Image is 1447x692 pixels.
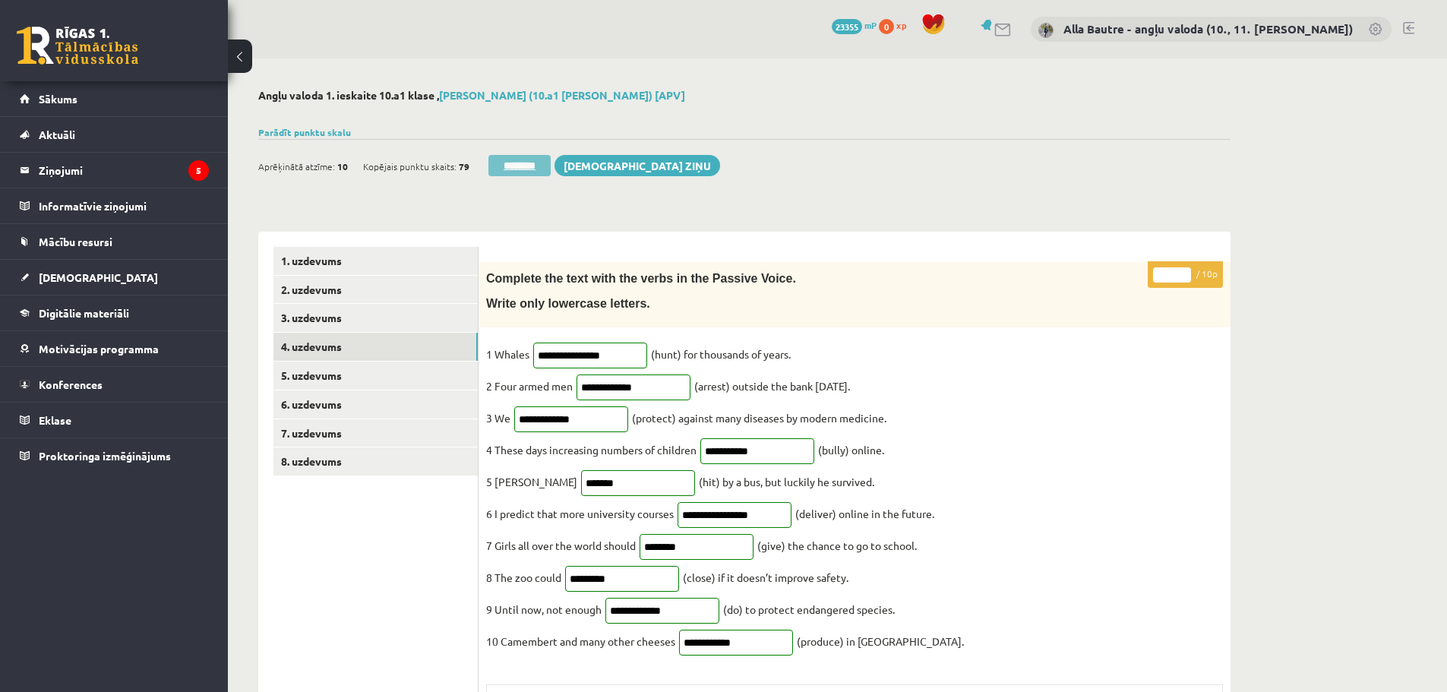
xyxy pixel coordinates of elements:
[486,343,529,365] p: 1 Whales
[273,362,478,390] a: 5. uzdevums
[273,247,478,275] a: 1. uzdevums
[39,306,129,320] span: Digitālie materiāli
[273,419,478,447] a: 7. uzdevums
[20,224,209,259] a: Mācību resursi
[39,92,77,106] span: Sākums
[337,155,348,178] span: 10
[486,534,636,557] p: 7 Girls all over the world should
[1038,23,1054,38] img: Alla Bautre - angļu valoda (10., 11. klase)
[20,117,209,152] a: Aktuāli
[486,374,573,397] p: 2 Four armed men
[486,438,697,461] p: 4 These days increasing numbers of children
[273,390,478,419] a: 6. uzdevums
[1063,21,1353,36] a: Alla Bautre - angļu valoda (10., 11. [PERSON_NAME])
[486,502,674,525] p: 6 I predict that more university courses
[20,367,209,402] a: Konferences
[258,126,351,138] a: Parādīt punktu skalu
[258,89,1231,102] h2: Angļu valoda 1. ieskaite 10.a1 klase ,
[39,413,71,427] span: Eklase
[486,630,675,653] p: 10 Camembert and many other cheeses
[15,15,719,31] body: Bagātinātā teksta redaktors, wiswyg-editor-47433910875280-1759927458-343
[879,19,914,31] a: 0 xp
[1148,261,1223,288] p: / 10p
[17,27,138,65] a: Rīgas 1. Tālmācības vidusskola
[20,403,209,438] a: Eklase
[20,81,209,116] a: Sākums
[486,566,561,589] p: 8 The zoo could
[20,260,209,295] a: [DEMOGRAPHIC_DATA]
[486,470,577,493] p: 5 [PERSON_NAME]
[363,155,457,178] span: Kopējais punktu skaits:
[39,378,103,391] span: Konferences
[459,155,469,178] span: 79
[39,188,209,223] legend: Informatīvie ziņojumi
[39,449,171,463] span: Proktoringa izmēģinājums
[273,447,478,476] a: 8. uzdevums
[486,343,1223,662] fieldset: (hunt) for thousands of years. (arrest) outside the bank [DATE]. (protect) against many diseases ...
[486,297,650,310] span: Write only lowercase letters.
[39,235,112,248] span: Mācību resursi
[439,88,685,102] a: [PERSON_NAME] (10.a1 [PERSON_NAME]) [APV]
[258,155,335,178] span: Aprēķinātā atzīme:
[832,19,877,31] a: 23355 mP
[20,295,209,330] a: Digitālie materiāli
[188,160,209,181] i: 5
[20,153,209,188] a: Ziņojumi5
[39,128,75,141] span: Aktuāli
[554,155,720,176] a: [DEMOGRAPHIC_DATA] ziņu
[20,188,209,223] a: Informatīvie ziņojumi
[39,153,209,188] legend: Ziņojumi
[273,304,478,332] a: 3. uzdevums
[486,598,602,621] p: 9 Until now, not enough
[273,333,478,361] a: 4. uzdevums
[20,438,209,473] a: Proktoringa izmēģinājums
[896,19,906,31] span: xp
[879,19,894,34] span: 0
[273,276,478,304] a: 2. uzdevums
[486,272,796,285] span: Complete the text with the verbs in the Passive Voice.
[486,406,510,429] p: 3 We
[20,331,209,366] a: Motivācijas programma
[832,19,862,34] span: 23355
[39,342,159,355] span: Motivācijas programma
[864,19,877,31] span: mP
[39,270,158,284] span: [DEMOGRAPHIC_DATA]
